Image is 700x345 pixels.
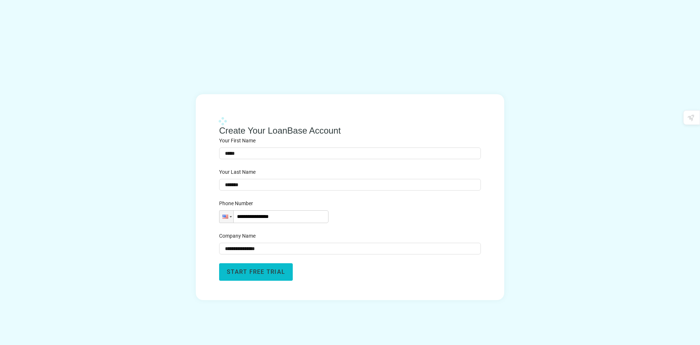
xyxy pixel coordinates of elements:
[227,268,285,275] span: Start free trial
[219,211,233,223] div: United States: + 1
[219,137,260,145] label: Your First Name
[219,126,341,135] span: Create Your LoanBase Account
[219,199,258,207] label: Phone Number
[219,232,260,240] label: Company Name
[219,168,260,176] label: Your Last Name
[219,263,293,281] button: Start free trial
